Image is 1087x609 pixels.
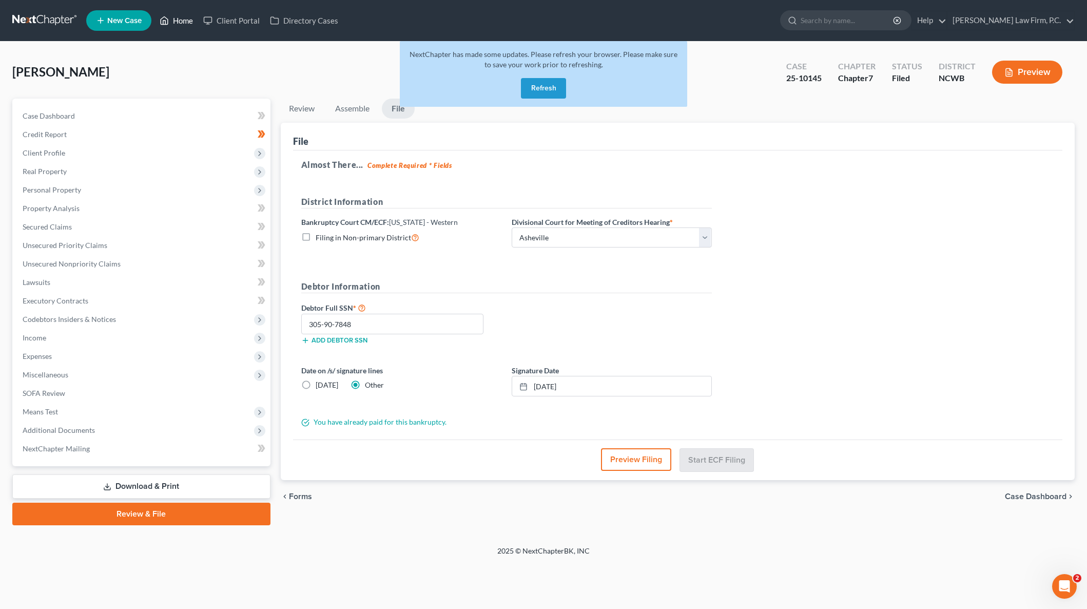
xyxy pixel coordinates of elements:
div: NCWB [939,72,976,84]
a: Directory Cases [265,11,343,30]
span: NextChapter has made some updates. Please refresh your browser. Please make sure to save your wor... [410,50,677,69]
span: [DATE] [316,380,338,389]
label: Bankruptcy Court CM/ECF: [301,217,458,227]
a: Case Dashboard [14,107,270,125]
div: File [293,135,308,147]
span: [PERSON_NAME] [12,64,109,79]
label: Date on /s/ signature lines [301,365,501,376]
a: Download & Print [12,474,270,499]
a: NextChapter Mailing [14,440,270,458]
span: 2 [1073,574,1081,582]
span: Means Test [23,407,58,416]
a: Case Dashboard chevron_right [1005,492,1075,501]
span: Miscellaneous [23,370,68,379]
a: [DATE] [512,376,711,396]
a: Home [154,11,198,30]
span: Unsecured Nonpriority Claims [23,259,121,268]
span: NextChapter Mailing [23,444,90,453]
a: SOFA Review [14,384,270,403]
div: Chapter [838,61,876,72]
span: Codebtors Insiders & Notices [23,315,116,323]
a: Property Analysis [14,199,270,218]
button: Refresh [521,78,566,99]
span: Real Property [23,167,67,176]
a: Unsecured Priority Claims [14,236,270,255]
label: Divisional Court for Meeting of Creditors Hearing [512,217,673,227]
div: District [939,61,976,72]
iframe: Intercom live chat [1052,574,1077,599]
div: Case [786,61,822,72]
a: Executory Contracts [14,292,270,310]
span: Personal Property [23,185,81,194]
a: Credit Report [14,125,270,144]
i: chevron_right [1066,492,1075,501]
span: Case Dashboard [1005,492,1066,501]
span: Secured Claims [23,222,72,231]
h5: District Information [301,196,712,208]
div: Status [892,61,922,72]
span: 7 [868,73,873,83]
span: Expenses [23,352,52,360]
span: Filing in Non-primary District [316,233,411,242]
span: SOFA Review [23,389,65,397]
h5: Debtor Information [301,280,712,293]
label: Signature Date [512,365,559,376]
span: Credit Report [23,130,67,139]
label: Debtor Full SSN [296,301,507,314]
span: Other [365,380,384,389]
a: Client Portal [198,11,265,30]
a: Help [912,11,946,30]
button: Add debtor SSN [301,336,367,345]
a: [PERSON_NAME] Law Firm, P.C. [947,11,1074,30]
button: Start ECF Filing [680,448,754,472]
span: Lawsuits [23,278,50,287]
span: Unsecured Priority Claims [23,241,107,250]
a: Review & File [12,503,270,525]
span: Executory Contracts [23,296,88,305]
span: New Case [107,17,142,25]
span: Client Profile [23,148,65,157]
h5: Almost There... [301,159,1055,171]
input: XXX-XX-XXXX [301,314,484,334]
a: Review [281,99,323,119]
span: Forms [289,492,312,501]
div: 2025 © NextChapterBK, INC [251,546,836,564]
a: Unsecured Nonpriority Claims [14,255,270,273]
span: Additional Documents [23,426,95,434]
button: chevron_left Forms [281,492,326,501]
input: Search by name... [801,11,895,30]
span: [US_STATE] - Western [389,218,458,226]
i: chevron_left [281,492,289,501]
span: Property Analysis [23,204,80,213]
div: Filed [892,72,922,84]
div: You have already paid for this bankruptcy. [296,417,717,427]
button: Preview [992,61,1062,84]
span: Income [23,333,46,342]
div: Chapter [838,72,876,84]
a: Lawsuits [14,273,270,292]
strong: Complete Required * Fields [367,161,452,169]
span: Case Dashboard [23,111,75,120]
a: File [382,99,415,119]
a: Secured Claims [14,218,270,236]
button: Preview Filing [601,448,671,471]
div: 25-10145 [786,72,822,84]
a: Assemble [327,99,378,119]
